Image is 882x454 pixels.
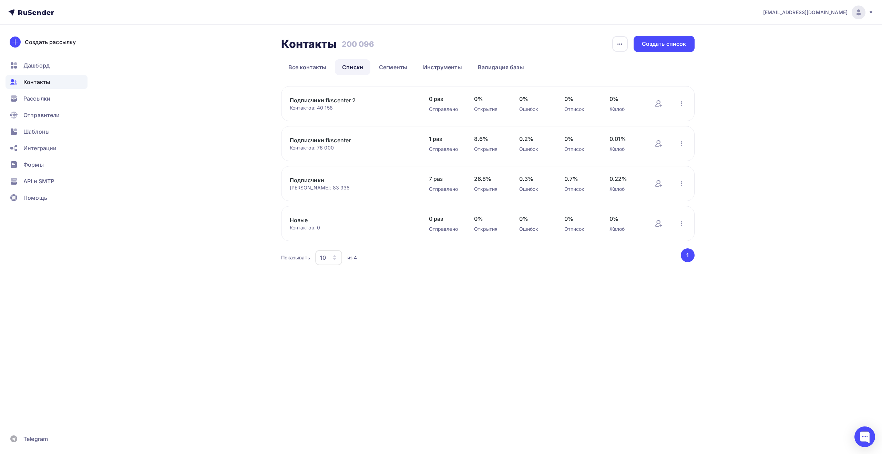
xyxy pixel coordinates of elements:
span: 26.8% [474,175,505,183]
a: Рассылки [6,92,88,105]
h2: Контакты [281,37,337,51]
div: Отписок [564,106,596,113]
span: 0% [564,95,596,103]
div: Отправлено [429,146,460,153]
span: Интеграции [23,144,57,152]
a: Подписчики [290,176,407,184]
a: Формы [6,158,88,172]
a: Все контакты [281,59,334,75]
span: 0 раз [429,215,460,223]
div: Жалоб [609,186,641,193]
div: Создать список [642,40,686,48]
a: Дашборд [6,59,88,72]
ul: Pagination [679,248,695,262]
div: Жалоб [609,226,641,233]
a: Инструменты [416,59,469,75]
div: Открытия [474,186,505,193]
div: Ошибок [519,186,551,193]
span: [EMAIL_ADDRESS][DOMAIN_NAME] [763,9,848,16]
a: Отправители [6,108,88,122]
span: 0.22% [609,175,641,183]
span: 1 раз [429,135,460,143]
div: Создать рассылку [25,38,76,46]
div: Жалоб [609,106,641,113]
span: Контакты [23,78,50,86]
div: Ошибок [519,106,551,113]
span: 0.3% [519,175,551,183]
div: Открытия [474,146,505,153]
span: 0% [519,215,551,223]
a: Контакты [6,75,88,89]
span: Шаблоны [23,127,50,136]
div: Отправлено [429,226,460,233]
span: Помощь [23,194,47,202]
span: 0% [609,95,641,103]
div: Открытия [474,226,505,233]
div: Отправлено [429,186,460,193]
span: 0% [564,135,596,143]
div: Открытия [474,106,505,113]
a: Валидация базы [471,59,531,75]
span: 7 раз [429,175,460,183]
div: Жалоб [609,146,641,153]
div: Ошибок [519,226,551,233]
a: Сегменты [372,59,414,75]
span: Telegram [23,435,48,443]
div: [PERSON_NAME]: 83 938 [290,184,415,191]
a: Списки [335,59,370,75]
span: 0% [519,95,551,103]
span: 0.01% [609,135,641,143]
span: Формы [23,161,44,169]
span: 0.7% [564,175,596,183]
a: Шаблоны [6,125,88,138]
div: Показывать [281,254,310,261]
span: 0% [609,215,641,223]
span: Рассылки [23,94,50,103]
span: Дашборд [23,61,50,70]
div: из 4 [347,254,357,261]
span: 0.2% [519,135,551,143]
div: 10 [320,254,326,262]
a: Новые [290,216,407,224]
span: API и SMTP [23,177,54,185]
a: [EMAIL_ADDRESS][DOMAIN_NAME] [763,6,874,19]
div: Контактов: 76 000 [290,144,415,151]
div: Контактов: 40 158 [290,104,415,111]
span: 8.6% [474,135,505,143]
span: 0 раз [429,95,460,103]
div: Отписок [564,226,596,233]
span: 0% [474,215,505,223]
div: Отписок [564,146,596,153]
span: Отправители [23,111,60,119]
button: Go to page 1 [681,248,695,262]
div: Отправлено [429,106,460,113]
div: Ошибок [519,146,551,153]
span: 0% [474,95,505,103]
a: Подписчики fkscenter 2 [290,96,407,104]
a: Подписчики fkscenter [290,136,407,144]
div: Отписок [564,186,596,193]
button: 10 [315,250,342,266]
h3: 200 096 [342,39,375,49]
div: Контактов: 0 [290,224,415,231]
span: 0% [564,215,596,223]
